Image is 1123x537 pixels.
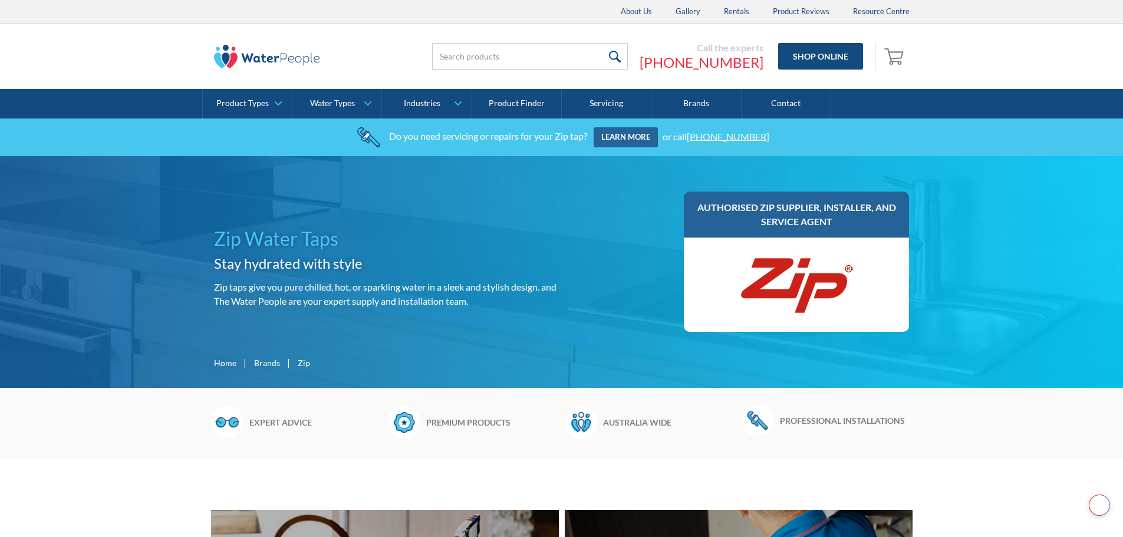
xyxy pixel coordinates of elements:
[737,249,855,320] img: Zip
[292,89,381,118] a: Water Types
[594,127,658,147] a: Learn more
[603,416,736,429] h6: Australia wide
[389,130,587,141] div: Do you need servicing or repairs for your Zip tap?
[214,45,320,68] img: The Water People
[472,89,562,118] a: Product Finder
[254,357,280,369] a: Brands
[216,98,269,108] div: Product Types
[432,43,628,70] input: Search products
[286,355,292,370] div: |
[404,98,440,108] div: Industries
[214,357,236,369] a: Home
[742,89,831,118] a: Contact
[310,98,355,108] div: Water Types
[640,54,763,71] a: [PHONE_NUMBER]
[651,89,741,118] a: Brands
[249,416,382,429] h6: Expert advice
[426,416,559,429] h6: Premium products
[778,43,863,70] a: Shop Online
[214,253,557,274] h2: Stay hydrated with style
[388,406,420,439] img: Badge
[742,406,774,435] img: Wrench
[663,130,769,141] div: or call
[881,42,910,71] a: Open empty cart
[382,89,471,118] a: Industries
[696,200,898,229] h3: Authorised Zip supplier, installer, and service agent
[203,89,292,118] a: Product Types
[687,130,769,141] a: [PHONE_NUMBER]
[565,406,597,439] img: Waterpeople Symbol
[214,225,557,253] h1: Zip Water Taps
[884,47,907,65] img: shopping cart
[214,280,557,308] p: Zip taps give you pure chilled, hot, or sparkling water in a sleek and stylish design. and The Wa...
[640,42,763,54] div: Call the experts
[242,355,248,370] div: |
[562,89,651,118] a: Servicing
[298,357,310,369] div: Zip
[780,414,913,427] h6: Professional installations
[211,406,243,439] img: Glasses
